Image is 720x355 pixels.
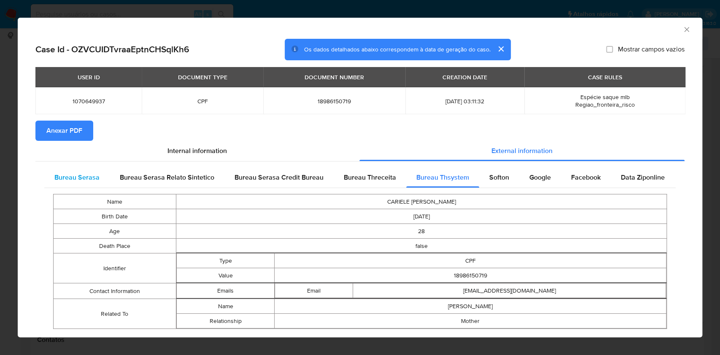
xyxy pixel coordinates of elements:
[54,299,176,329] td: Related To
[299,70,369,84] div: DOCUMENT NUMBER
[176,268,274,283] td: Value
[46,97,132,105] span: 1070649937
[176,314,274,328] td: Relationship
[344,172,396,182] span: Bureau Threceita
[173,70,232,84] div: DOCUMENT TYPE
[54,194,176,209] td: Name
[275,283,353,298] td: Email
[416,172,469,182] span: Bureau Thsystem
[176,194,666,209] td: CARIELE [PERSON_NAME]
[54,172,100,182] span: Bureau Serasa
[176,209,666,224] td: [DATE]
[571,172,601,182] span: Facebook
[44,167,676,188] div: Detailed external info
[491,146,553,156] span: External information
[275,253,666,268] td: CPF
[621,172,665,182] span: Data Ziponline
[304,45,491,54] span: Os dados detalhados abaixo correspondem à data de geração do caso.
[54,239,176,253] td: Death Place
[54,224,176,239] td: Age
[176,283,274,299] td: Emails
[275,314,666,328] td: Mother
[176,224,666,239] td: 28
[489,172,509,182] span: Softon
[580,93,629,101] span: Espécie saque mlb
[167,146,227,156] span: Internal information
[73,70,105,84] div: USER ID
[437,70,492,84] div: CREATION DATE
[176,239,666,253] td: false
[35,141,685,161] div: Detailed info
[275,299,666,314] td: [PERSON_NAME]
[54,209,176,224] td: Birth Date
[35,44,189,55] h2: Case Id - OZVCUIDTvraaEptnCHSqlKh6
[18,18,702,337] div: closure-recommendation-modal
[54,253,176,283] td: Identifier
[35,121,93,141] button: Anexar PDF
[120,172,214,182] span: Bureau Serasa Relato Sintetico
[273,97,395,105] span: 18986150719
[54,283,176,299] td: Contact Information
[575,100,634,109] span: Regiao_fronteira_risco
[353,283,666,298] td: [EMAIL_ADDRESS][DOMAIN_NAME]
[606,46,613,53] input: Mostrar campos vazios
[582,70,627,84] div: CASE RULES
[415,97,514,105] span: [DATE] 03:11:32
[491,39,511,59] button: cerrar
[682,25,690,33] button: Fechar a janela
[176,299,274,314] td: Name
[176,253,274,268] td: Type
[618,45,685,54] span: Mostrar campos vazios
[152,97,253,105] span: CPF
[235,172,324,182] span: Bureau Serasa Credit Bureau
[275,268,666,283] td: 18986150719
[46,121,82,140] span: Anexar PDF
[529,172,551,182] span: Google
